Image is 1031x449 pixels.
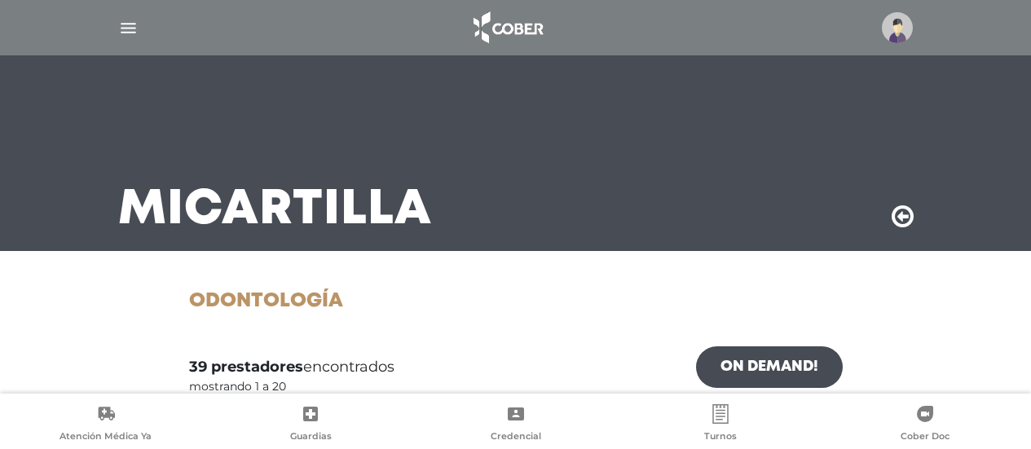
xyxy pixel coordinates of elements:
span: Turnos [704,430,737,445]
a: On Demand! [696,346,843,388]
h1: Odontología [189,290,843,314]
a: Turnos [618,404,822,446]
div: mostrando 1 a 20 [189,378,286,395]
span: Guardias [290,430,332,445]
img: profile-placeholder.svg [882,12,913,43]
a: Guardias [208,404,412,446]
img: Cober_menu-lines-white.svg [118,18,139,38]
span: encontrados [189,356,394,378]
a: Atención Médica Ya [3,404,208,446]
span: Cober Doc [901,430,949,445]
a: Credencial [413,404,618,446]
h3: Mi Cartilla [118,189,432,231]
span: Atención Médica Ya [59,430,152,445]
span: Credencial [491,430,541,445]
img: logo_cober_home-white.png [465,8,550,47]
b: 39 prestadores [189,358,303,376]
a: Cober Doc [823,404,1028,446]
